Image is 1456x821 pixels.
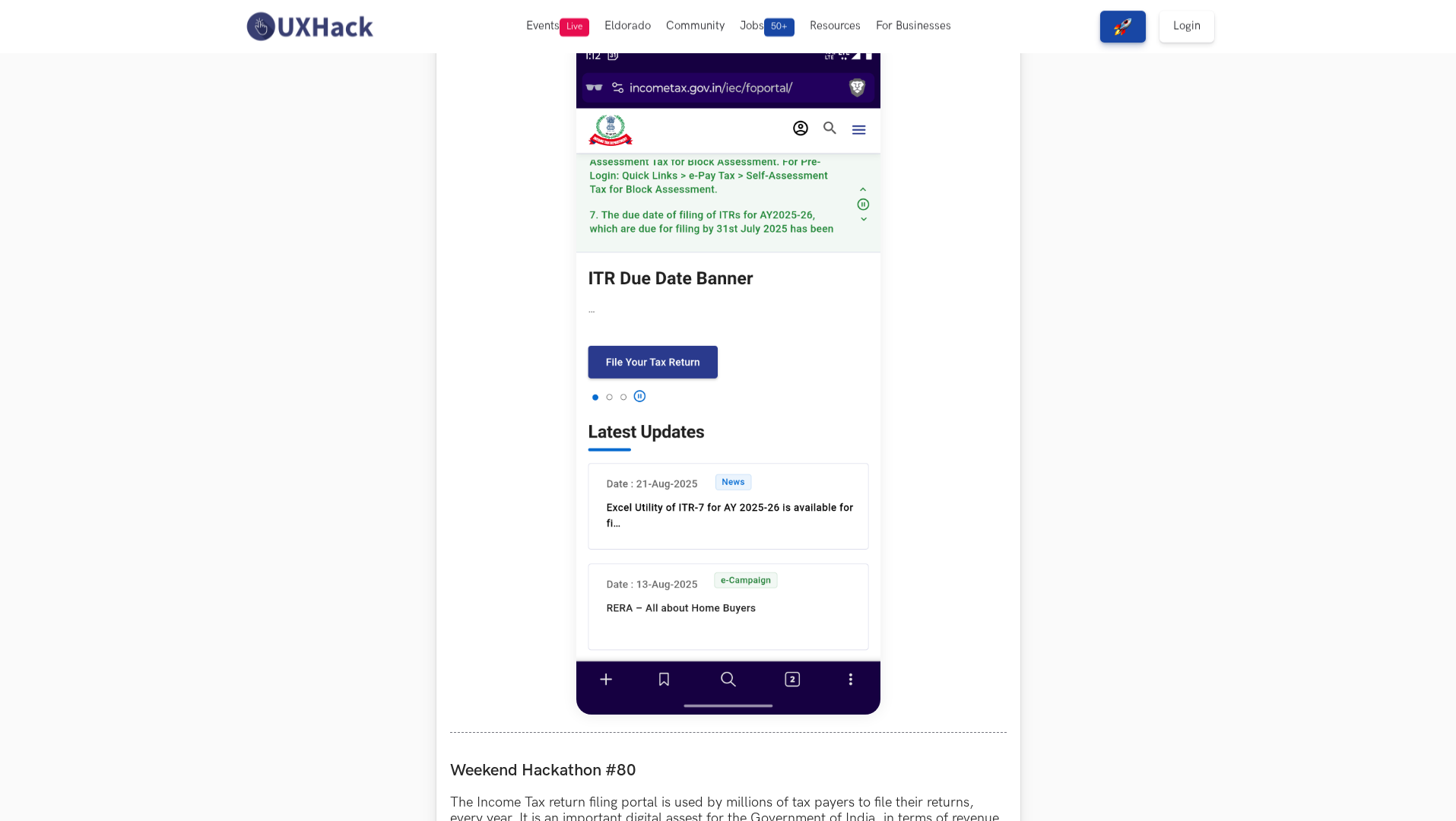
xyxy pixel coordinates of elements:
[450,760,1007,781] label: Weekend Hackathon #80
[242,11,377,43] img: UXHack-logo.png
[1159,11,1214,43] a: Login
[576,39,880,715] img: l3u7FzWTjDaJm9QF0gokQqLf5CQfv8xM9HN4V6p0ZT4.png
[560,18,589,36] span: Live
[1114,17,1132,36] img: rocket
[764,18,795,36] span: 50+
